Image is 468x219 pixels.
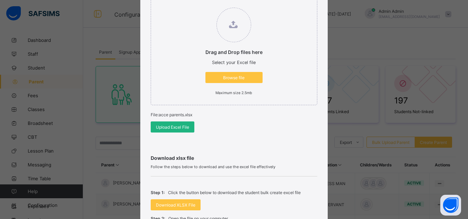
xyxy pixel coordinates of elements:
[212,60,256,65] span: Select your Excel file
[156,125,189,130] span: Upload Excel File
[205,49,263,55] p: Drag and Drop files here
[440,195,461,216] button: Open asap
[211,75,257,80] span: Browse file
[168,190,301,195] p: Click the button below to download the student bulk create excel file
[151,190,165,195] span: Step 1:
[151,164,317,169] span: Follow the steps below to download and use the excel file effectively
[151,112,317,117] p: File: acce parents.xlsx
[151,155,317,161] span: Download xlsx file
[215,91,252,95] small: Maximum size 2.5mb
[156,202,195,208] span: Download XLSX File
